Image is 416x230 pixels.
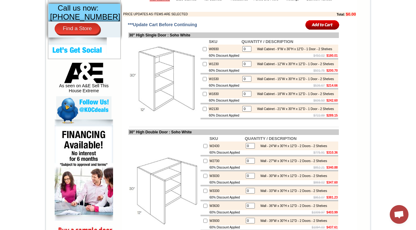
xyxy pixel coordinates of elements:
[254,47,332,51] div: Wall Cabinet - 9"W x 30"H x 12"D - 1 Door - 2 Shelves
[314,114,325,117] s: $722.89
[326,151,338,154] b: $310.36
[346,12,356,17] b: $0.00
[314,69,325,72] s: $501.75
[208,60,241,68] td: W1230
[90,28,106,35] td: Bellmonte Maple
[390,205,409,224] a: Open chat
[210,136,218,141] b: SKU
[17,28,33,35] td: Alabaster Shaker
[326,226,338,229] b: $437.61
[1,2,6,7] img: pdf.png
[209,216,244,225] td: W3930
[209,210,244,215] td: 60% Discount Applied
[257,219,327,223] div: Wall - 39"W x 30"H x 12"D - 2 Doors - 2 Shelves
[53,17,54,18] img: spacer.gif
[208,113,241,118] td: 60% Discount Applied
[106,17,107,18] img: spacer.gif
[208,104,241,113] td: W2130
[312,226,325,229] s: $1094.03
[241,39,293,44] b: QUANTITY / DESCRIPTION
[209,195,244,200] td: 60% Discount Applied
[326,211,338,214] b: $403.99
[56,63,111,96] div: As seen on A&E Sell This House Extreme
[72,17,73,18] img: spacer.gif
[208,74,241,83] td: W1530
[314,181,325,184] s: $869.02
[314,99,325,102] s: $606.50
[209,165,244,170] td: 60% Discount Applied
[209,39,217,44] b: SKU
[123,12,302,17] td: PRICE UPDATES AS ITEMS ARE SELECTED
[314,54,325,57] s: $450.02
[209,156,244,165] td: W2730
[128,32,339,38] td: 30" High Single Door : Soho White
[326,84,338,87] b: $214.66
[257,204,327,208] div: Wall - 36"W x 30"H x 12"D - 2 Doors - 2 Shelves
[107,28,126,35] td: [PERSON_NAME] Blue Shaker
[208,98,241,103] td: 60% Discount Applied
[209,150,244,155] td: 60% Discount Applied
[314,84,325,87] s: $536.67
[208,53,241,58] td: 60% Discount Applied
[326,181,338,184] b: $347.60
[208,83,241,88] td: 60% Discount Applied
[312,211,325,214] s: $1009.97
[208,68,241,73] td: 60% Discount Applied
[326,166,338,169] b: $340.88
[208,45,241,53] td: W0930
[34,28,53,35] td: [PERSON_NAME] Yellow Walnut
[209,225,244,230] td: 60% Discount Applied
[254,62,334,66] div: Wall Cabinet - 12"W x 30"H x 12"D - 1 Door - 2 Shelves
[128,22,197,27] span: ***Update Cart Before Continuing
[314,151,325,154] s: $775.91
[209,180,244,185] td: 60% Discount Applied
[128,129,339,135] td: 30" High Double Door : Soho White
[326,69,338,72] b: $200.70
[326,54,338,57] b: $180.01
[54,28,73,35] td: [PERSON_NAME] White Shaker
[254,77,334,81] div: Wall Cabinet - 15"W x 30"H x 12"D - 1 Door - 2 Shelves
[58,4,99,12] span: Call us now:
[50,12,120,21] span: [PHONE_NUMBER]
[254,92,334,96] div: Wall Cabinet - 18"W x 30"H x 12"D - 1 Door - 2 Shelves
[305,20,339,30] input: Add to Cart
[337,13,345,16] b: Total:
[257,159,327,163] div: Wall - 27"W x 30"H x 12"D - 2 Doors - 2 Shelves
[257,189,327,193] div: Wall - 33"W x 30"H x 12"D - 2 Doors - 2 Shelves
[326,196,338,199] b: $381.23
[326,99,338,102] b: $242.60
[257,174,327,178] div: Wall - 30"W x 30"H x 12"D - 2 Doors - 2 Shelves
[16,17,17,18] img: spacer.gif
[209,201,244,210] td: W3630
[7,1,51,6] a: Price Sheet View in PDF Format
[326,114,338,117] b: $289.15
[73,28,89,35] td: Baycreek Gray
[314,196,325,199] s: $953.07
[209,171,244,180] td: W3030
[245,136,297,141] b: QUANTITY / DESCRIPTION
[55,23,100,34] a: Find a Store
[33,17,34,18] img: spacer.gif
[7,2,51,6] b: Price Sheet View in PDF Format
[129,156,199,226] img: 30'' High Double Door
[209,141,244,150] td: W2430
[314,166,325,169] s: $852.21
[129,44,199,114] img: 30'' High Single Door
[208,89,241,98] td: W1830
[257,144,327,148] div: Wall - 24"W x 30"H x 12"D - 2 Doors - 2 Shelves
[254,107,334,111] div: Wall Cabinet - 21"W x 30"H x 12"D - 1 Door - 2 Shelves
[209,186,244,195] td: W3330
[89,17,90,18] img: spacer.gif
